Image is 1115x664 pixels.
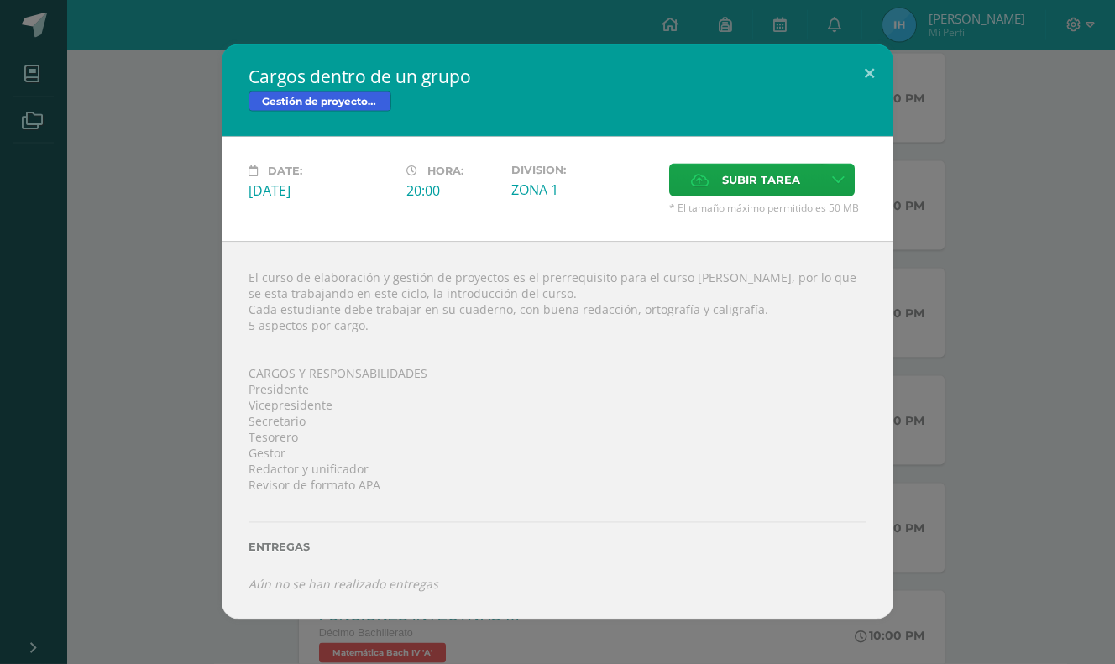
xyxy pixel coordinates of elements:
[722,165,800,196] span: Subir tarea
[845,44,893,102] button: Close (Esc)
[427,165,463,177] span: Hora:
[406,181,498,200] div: 20:00
[249,541,866,553] label: Entregas
[268,165,302,177] span: Date:
[249,181,393,200] div: [DATE]
[249,65,866,88] h2: Cargos dentro de un grupo
[511,164,656,176] label: Division:
[669,201,866,215] span: * El tamaño máximo permitido es 50 MB
[249,91,391,112] span: Gestión de proyectos Bach IV
[249,576,438,592] i: Aún no se han realizado entregas
[222,242,893,619] div: El curso de elaboración y gestión de proyectos es el prerrequisito para el curso [PERSON_NAME], p...
[511,180,656,199] div: ZONA 1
